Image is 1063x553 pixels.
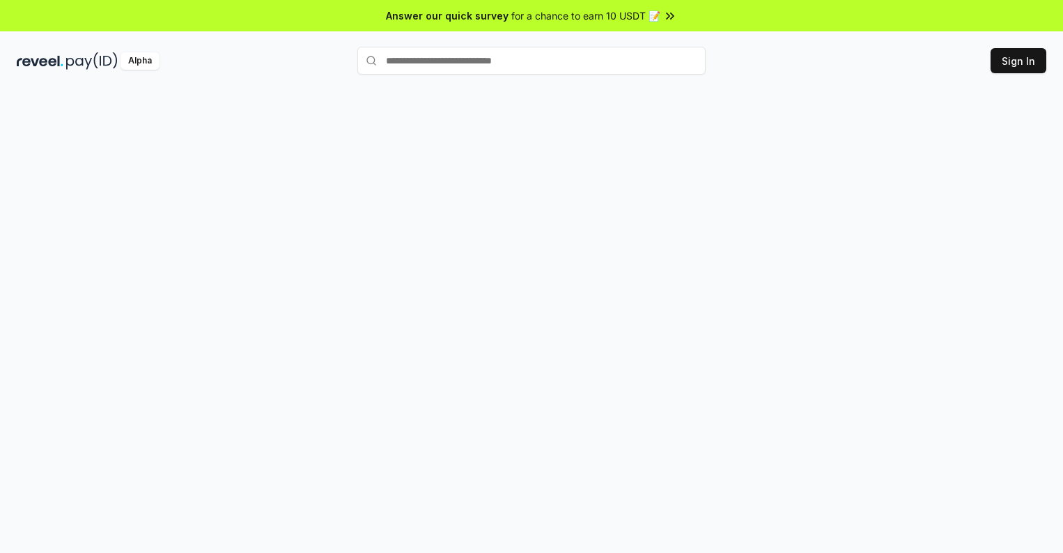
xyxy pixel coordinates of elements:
[121,52,160,70] div: Alpha
[511,8,660,23] span: for a chance to earn 10 USDT 📝
[66,52,118,70] img: pay_id
[386,8,509,23] span: Answer our quick survey
[17,52,63,70] img: reveel_dark
[991,48,1046,73] button: Sign In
